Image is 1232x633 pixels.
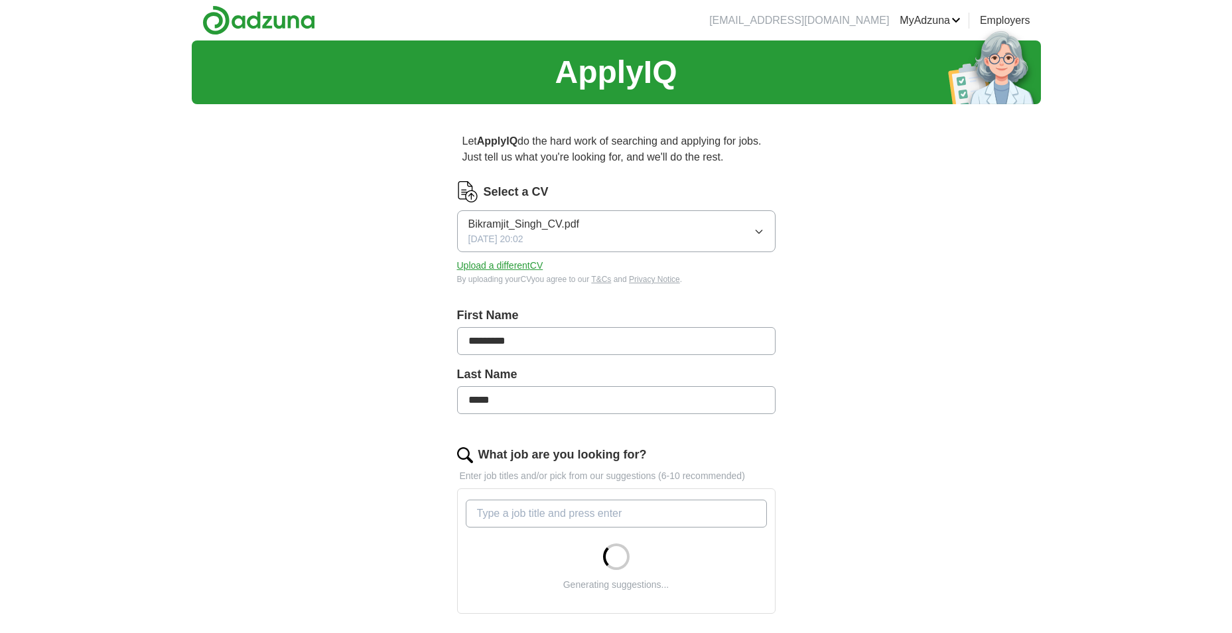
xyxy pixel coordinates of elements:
[709,13,889,29] li: [EMAIL_ADDRESS][DOMAIN_NAME]
[457,307,776,324] label: First Name
[478,446,647,464] label: What job are you looking for?
[468,216,580,232] span: Bikramjit_Singh_CV.pdf
[591,275,611,284] a: T&Cs
[466,500,767,527] input: Type a job title and press enter
[555,48,677,96] h1: ApplyIQ
[563,578,669,592] div: Generating suggestions...
[900,13,961,29] a: MyAdzuna
[457,366,776,384] label: Last Name
[477,135,517,147] strong: ApplyIQ
[457,181,478,202] img: CV Icon
[468,232,523,246] span: [DATE] 20:02
[457,447,473,463] img: search.png
[457,128,776,171] p: Let do the hard work of searching and applying for jobs. Just tell us what you're looking for, an...
[629,275,680,284] a: Privacy Notice
[484,183,549,201] label: Select a CV
[202,5,315,35] img: Adzuna logo
[980,13,1030,29] a: Employers
[457,210,776,252] button: Bikramjit_Singh_CV.pdf[DATE] 20:02
[457,259,543,273] button: Upload a differentCV
[457,273,776,285] div: By uploading your CV you agree to our and .
[457,469,776,483] p: Enter job titles and/or pick from our suggestions (6-10 recommended)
